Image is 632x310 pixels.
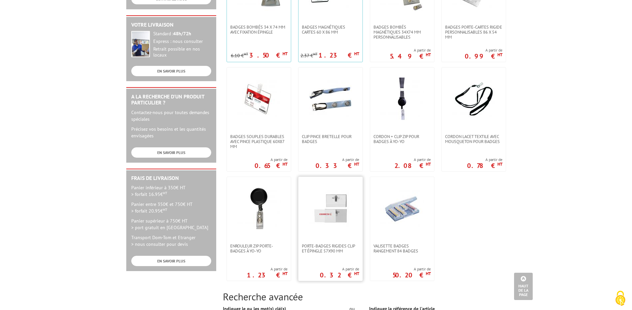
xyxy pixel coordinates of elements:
[283,161,288,167] sup: HT
[442,134,506,144] a: Cordon lacet textile avec mousqueton pour badges
[131,66,211,76] a: EN SAVOIR PLUS
[131,218,211,231] p: Panier supérieur à 750€ HT
[231,53,248,58] p: 6.10 €
[131,208,167,214] span: > forfait 20.95€
[302,134,359,144] span: Clip Pince bretelle pour badges
[370,243,434,253] a: Valisette badges rangement 84 badges
[131,184,211,198] p: Panier inférieur à 350€ HT
[131,234,211,247] p: Transport Dom-Tom et Etranger
[390,48,431,53] span: A partir de
[394,164,431,168] p: 2.08 €
[223,291,506,302] h2: Recherche avancée
[131,256,211,266] a: EN SAVOIR PLUS
[612,290,629,307] img: Cookies (fenêtre modale)
[131,22,211,28] h2: Votre livraison
[283,51,288,57] sup: HT
[465,48,502,53] span: A partir de
[227,243,291,253] a: Enrouleur Zip porte- badges à Yo-Yo
[227,134,291,149] a: Badges souples durables avec pince plastique 60x87 mm
[131,191,167,197] span: > forfait 16.95€
[452,77,495,121] img: Cordon lacet textile avec mousqueton pour badges
[316,157,359,162] span: A partir de
[131,94,211,105] h2: A la recherche d'un produit particulier ?
[392,266,431,272] span: A partir de
[380,187,424,230] img: Valisette badges rangement 84 badges
[131,175,211,181] h2: Frais de Livraison
[301,53,317,58] p: 2.37 €
[230,25,288,35] span: Badges bombés 34 x 74 mm avec fixation épingle
[163,207,167,212] sup: HT
[354,161,359,167] sup: HT
[230,134,288,149] span: Badges souples durables avec pince plastique 60x87 mm
[373,134,431,144] span: Cordon + clip Zip pour badges à Yo-Yo
[609,287,632,310] button: Cookies (fenêtre modale)
[497,161,502,167] sup: HT
[320,266,359,272] span: A partir de
[247,266,288,272] span: A partir de
[173,31,191,37] strong: 48h/72h
[445,134,502,144] span: Cordon lacet textile avec mousqueton pour badges
[390,54,431,58] p: 5.49 €
[249,53,288,57] p: 3.50 €
[467,157,502,162] span: A partir de
[153,39,211,45] div: Express : nous consulter
[313,52,317,56] sup: HT
[244,52,248,56] sup: HT
[131,31,150,57] img: widget-livraison.jpg
[131,241,188,247] span: > nous consulter pour devis
[230,243,288,253] span: Enrouleur Zip porte- badges à Yo-Yo
[163,191,167,195] sup: HT
[370,25,434,40] a: Badges bombés magnétiques 34x74 mm personnalisables
[237,77,281,121] img: Badges souples durables avec pince plastique 60x87 mm
[316,164,359,168] p: 0.33 €
[255,164,288,168] p: 0.65 €
[370,134,434,144] a: Cordon + clip Zip pour badges à Yo-Yo
[131,147,211,158] a: EN SAVOIR PLUS
[426,271,431,276] sup: HT
[373,25,431,40] span: Badges bombés magnétiques 34x74 mm personnalisables
[380,77,424,121] img: Cordon + clip Zip pour badges à Yo-Yo
[497,52,502,58] sup: HT
[299,243,362,253] a: Porte-Badges rigides clip et épingle 57x90 mm
[426,52,431,58] sup: HT
[318,53,359,57] p: 1.23 €
[302,243,359,253] span: Porte-Badges rigides clip et épingle 57x90 mm
[309,187,352,230] img: Porte-Badges rigides clip et épingle 57x90 mm
[442,25,506,40] a: Badges Porte-cartes rigide personnalisables 86 x 54 mm
[445,25,502,40] span: Badges Porte-cartes rigide personnalisables 86 x 54 mm
[514,273,533,300] a: Haut de la page
[283,271,288,276] sup: HT
[394,157,431,162] span: A partir de
[299,25,362,35] a: Badges magnétiques cartes 60 x 86 mm
[299,134,362,144] a: Clip Pince bretelle pour badges
[131,201,211,214] p: Panier entre 350€ et 750€ HT
[131,109,211,122] p: Contactez-nous pour toutes demandes spéciales
[237,187,281,230] img: Enrouleur Zip porte- badges à Yo-Yo
[302,25,359,35] span: Badges magnétiques cartes 60 x 86 mm
[373,243,431,253] span: Valisette badges rangement 84 badges
[153,46,211,58] div: Retrait possible en nos locaux
[320,273,359,277] p: 0.32 €
[227,25,291,35] a: Badges bombés 34 x 74 mm avec fixation épingle
[153,31,211,37] div: Standard :
[131,225,208,231] span: > port gratuit en [GEOGRAPHIC_DATA]
[467,164,502,168] p: 0.78 €
[465,54,502,58] p: 0.99 €
[247,273,288,277] p: 1.23 €
[131,126,211,139] p: Précisez vos besoins et les quantités envisagées
[392,273,431,277] p: 50.20 €
[255,157,288,162] span: A partir de
[309,77,352,121] img: Clip Pince bretelle pour badges
[354,271,359,276] sup: HT
[354,51,359,57] sup: HT
[426,161,431,167] sup: HT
